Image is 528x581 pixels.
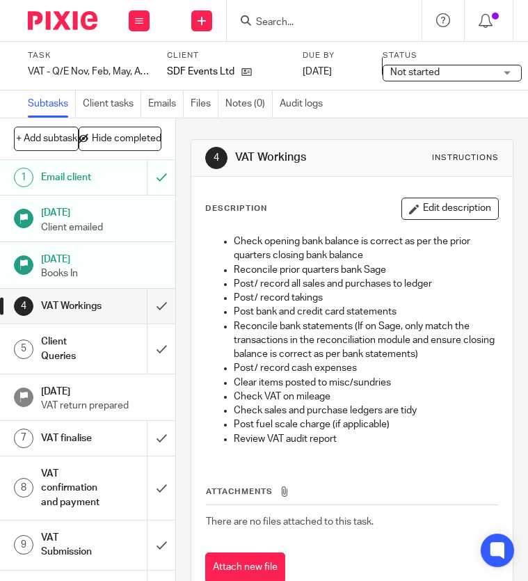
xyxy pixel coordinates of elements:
button: Hide completed [79,127,161,150]
div: 9 [14,535,33,555]
p: Post/ record takings [234,291,498,305]
p: Check sales and purchase ledgers are tidy [234,404,498,417]
h1: VAT confirmation and payment [41,463,102,513]
p: Reconcile bank statements (If on Sage, only match the transactions in the reconciliation module a... [234,319,498,362]
a: Notes (0) [225,90,273,118]
h1: VAT Submission [41,527,102,563]
h1: [DATE] [41,249,161,266]
span: There are no files attached to this task. [206,517,374,527]
h1: VAT finalise [41,428,102,449]
p: Client emailed [41,221,161,234]
p: Check opening bank balance is correct as per the prior quarters closing bank balance [234,234,498,263]
label: Due by [303,50,365,61]
p: Description [205,203,267,214]
p: Books In [41,266,161,280]
div: 1 [14,168,33,187]
a: Emails [148,90,184,118]
div: 4 [205,147,227,169]
span: Attachments [206,488,273,495]
h1: Email client [41,167,102,188]
div: VAT - Q/E Nov, Feb, May, Aug [28,65,150,79]
button: Edit description [401,198,499,220]
p: Post bank and credit card statements [234,305,498,319]
p: Reconcile prior quarters bank Sage [234,263,498,277]
a: Client tasks [83,90,141,118]
label: Client [167,50,289,61]
div: 8 [14,478,33,498]
span: [DATE] [303,67,332,77]
a: Audit logs [280,90,330,118]
a: Files [191,90,218,118]
div: 5 [14,340,33,359]
input: Search [255,17,380,29]
h1: [DATE] [41,381,161,399]
p: SDF Events Ltd [167,65,234,79]
label: Task [28,50,150,61]
div: Instructions [432,152,499,164]
div: 7 [14,429,33,448]
p: Clear items posted to misc/sundries [234,376,498,390]
span: Not started [390,67,440,77]
h1: VAT Workings [235,150,382,165]
p: Post fuel scale charge (if applicable) [234,417,498,431]
a: Subtasks [28,90,76,118]
p: Review VAT audit report [234,432,498,446]
p: VAT return prepared [41,399,161,413]
div: 4 [14,296,33,316]
label: Status [383,50,522,61]
img: Pixie [28,11,97,30]
span: Hide completed [92,134,161,145]
p: Post/ record cash expenses [234,361,498,375]
h1: Client Queries [41,331,102,367]
h1: VAT Workings [41,296,102,317]
h1: [DATE] [41,202,161,220]
button: + Add subtask [14,127,79,150]
p: Check VAT on mileage [234,390,498,404]
p: Post/ record all sales and purchases to ledger [234,277,498,291]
